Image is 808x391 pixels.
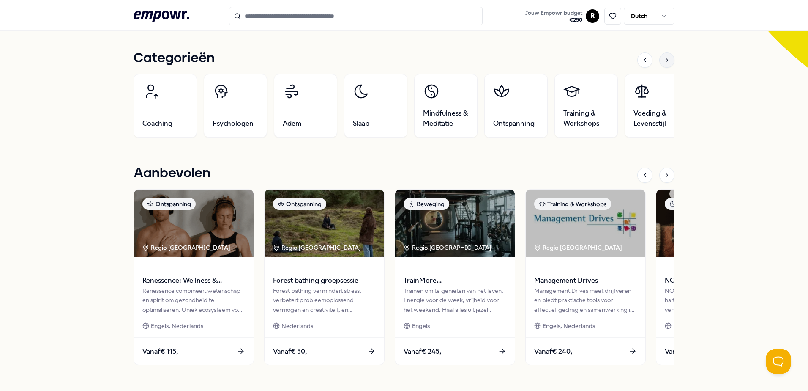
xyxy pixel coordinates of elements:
[766,349,791,374] iframe: Help Scout Beacon - Open
[213,118,254,129] span: Psychologen
[414,74,478,138] a: Mindfulness & Meditatie
[142,286,245,314] div: Renessence combineert wetenschap en spirit om gezondheid te optimaliseren. Uniek ecosysteem voor ...
[656,190,776,257] img: package image
[204,74,267,138] a: Psychologen
[151,321,203,330] span: Engels, Nederlands
[534,198,611,210] div: Training & Workshops
[525,189,646,365] a: package imageTraining & WorkshopsRegio [GEOGRAPHIC_DATA] Management DrivesManagement Drives meet ...
[281,321,313,330] span: Nederlands
[665,275,767,286] span: NOWATCH: Smartwatch
[274,74,337,138] a: Adem
[534,243,623,252] div: Regio [GEOGRAPHIC_DATA]
[534,346,575,357] span: Vanaf € 240,-
[134,190,254,257] img: package image
[665,346,705,357] span: Vanaf € 330,-
[554,74,618,138] a: Training & Workshops
[264,189,385,365] a: package imageOntspanningRegio [GEOGRAPHIC_DATA] Forest bathing groepsessieForest bathing verminde...
[265,190,384,257] img: package image
[395,189,515,365] a: package imageBewegingRegio [GEOGRAPHIC_DATA] TrainMore [GEOGRAPHIC_DATA]: Open GymTrainen om te g...
[534,275,637,286] span: Management Drives
[412,321,430,330] span: Engels
[273,198,326,210] div: Ontspanning
[404,198,449,210] div: Beweging
[142,346,181,357] span: Vanaf € 115,-
[525,10,582,17] span: Jouw Empowr budget
[665,286,767,314] div: NOWATCH meet stress, slaap en hartslag om je gezondheid te verbeteren met wetenschappelijk gevali...
[273,275,376,286] span: Forest bathing groepsessie
[404,346,444,357] span: Vanaf € 245,-
[134,48,215,69] h1: Categorieën
[586,9,599,23] button: R
[142,118,172,129] span: Coaching
[534,286,637,314] div: Management Drives meet drijfveren en biedt praktische tools voor effectief gedrag en samenwerking...
[283,118,301,129] span: Adem
[673,321,726,330] span: Engels, Nederlands
[229,7,483,25] input: Search for products, categories or subcategories
[526,190,645,257] img: package image
[344,74,407,138] a: Slaap
[142,275,245,286] span: Renessence: Wellness & Mindfulness
[423,108,469,129] span: Mindfulness & Meditatie
[522,7,586,25] a: Jouw Empowr budget€250
[353,118,369,129] span: Slaap
[395,190,515,257] img: package image
[484,74,548,138] a: Ontspanning
[493,118,535,129] span: Ontspanning
[525,17,582,23] span: € 250
[134,189,254,365] a: package imageOntspanningRegio [GEOGRAPHIC_DATA] Renessence: Wellness & MindfulnessRenessence comb...
[273,346,310,357] span: Vanaf € 50,-
[142,198,196,210] div: Ontspanning
[524,8,584,25] button: Jouw Empowr budget€250
[543,321,595,330] span: Engels, Nederlands
[273,286,376,314] div: Forest bathing vermindert stress, verbetert probleemoplossend vermogen en creativiteit, en bevord...
[273,243,362,252] div: Regio [GEOGRAPHIC_DATA]
[142,243,232,252] div: Regio [GEOGRAPHIC_DATA]
[665,198,697,210] div: Slaap
[625,74,688,138] a: Voeding & Levensstijl
[134,163,210,184] h1: Aanbevolen
[134,74,197,138] a: Coaching
[563,108,609,129] span: Training & Workshops
[656,189,776,365] a: package imageSlaapNOWATCH: SmartwatchNOWATCH meet stress, slaap en hartslag om je gezondheid te v...
[404,243,493,252] div: Regio [GEOGRAPHIC_DATA]
[404,275,506,286] span: TrainMore [GEOGRAPHIC_DATA]: Open Gym
[404,286,506,314] div: Trainen om te genieten van het leven. Energie voor de week, vrijheid voor het weekend. Haal alles...
[633,108,679,129] span: Voeding & Levensstijl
